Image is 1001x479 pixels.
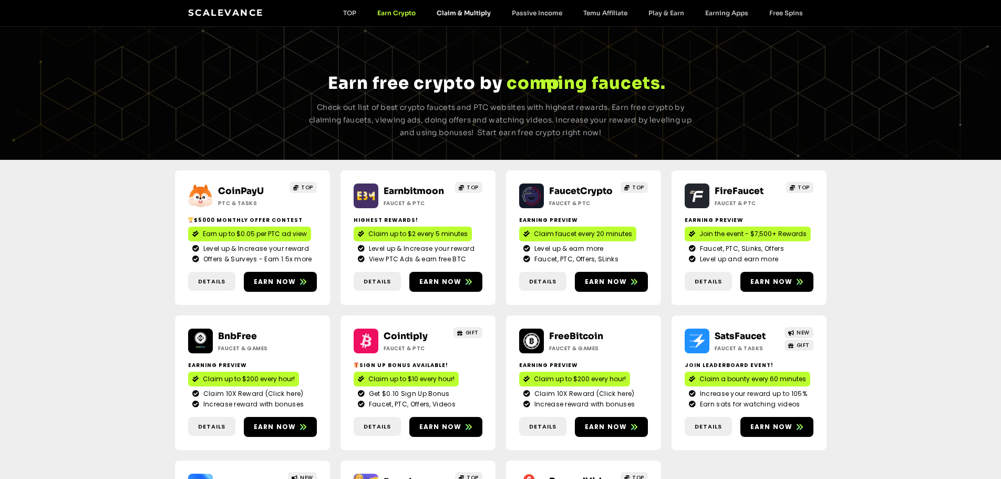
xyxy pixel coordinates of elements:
[529,422,556,431] span: Details
[549,344,615,352] h2: Faucet & Games
[715,344,780,352] h2: Faucet & Tasks
[354,216,482,224] h2: Highest Rewards!
[695,9,759,17] a: Earning Apps
[507,73,518,93] span: c
[290,182,317,193] a: TOP
[218,199,284,207] h2: ptc & Tasks
[409,272,482,292] a: Earn now
[218,344,284,352] h2: Faucet & Games
[532,400,635,409] span: Increase reward with bonuses
[354,227,472,241] a: Claim up to $2 every 5 minutes
[585,277,627,287] span: Earn now
[328,73,502,94] span: Earn free crypto by
[366,254,466,264] span: View PTC Ads & earn free BTC
[188,7,264,18] a: Scalevance
[384,186,444,197] a: Earnbitmoon
[573,9,638,17] a: Temu Affiliate
[198,422,225,431] span: Details
[366,400,456,409] span: Faucet, PTC, Offers, Videos
[201,254,312,264] span: Offers & Surveys - Earn 1.5x more
[354,372,459,386] a: Claim up to $10 every hour!
[384,199,449,207] h2: Faucet & PTC
[384,344,449,352] h2: Faucet & PTC
[453,327,482,338] a: GIFT
[368,374,455,384] span: Claim up to $10 every hour!
[518,73,530,93] span: o
[797,329,810,337] span: NEW
[621,182,648,193] a: TOP
[695,277,722,286] span: Details
[419,277,462,287] span: Earn now
[519,417,566,436] a: Details
[354,361,482,369] h2: Sign up bonus available!
[697,400,800,409] span: Earn sats for watching videos
[244,272,317,292] a: Earn now
[549,199,615,207] h2: Faucet & PTC
[519,227,636,241] a: Claim faucet every 20 minutes
[715,331,766,342] a: SatsFaucet
[532,389,635,399] span: Claim 10X Reward (Click here)
[697,244,784,253] span: Faucet, PTC, SLinks, Offers
[532,244,604,253] span: Level up & earn more
[301,184,313,191] span: TOP
[203,374,295,384] span: Claim up to $200 every hour!
[786,182,813,193] a: TOP
[797,341,810,349] span: GIFT
[305,101,696,139] p: Check out list of best crypto faucets and PTC websites with highest rewards. Earn free crypto by ...
[585,422,627,432] span: Earn now
[549,331,603,342] a: FreeBitcoin
[188,372,299,386] a: Claim up to $200 every hour!
[455,182,482,193] a: TOP
[750,422,793,432] span: Earn now
[198,277,225,286] span: Details
[188,272,235,291] a: Details
[547,73,560,93] span: p
[549,186,613,197] a: FaucetCrypto
[188,216,317,224] h2: $5000 Monthly Offer contest
[192,389,313,399] a: Claim 10X Reward (Click here)
[254,277,296,287] span: Earn now
[685,227,811,241] a: Join the event - $7,500+ Rewards
[354,417,401,436] a: Details
[188,417,235,436] a: Details
[201,400,304,409] span: Increase reward with bonuses
[575,417,648,437] a: Earn now
[532,254,618,264] span: Faucet, PTC, Offers, SLinks
[575,272,648,292] a: Earn now
[685,417,732,436] a: Details
[715,199,780,207] h2: Faucet & PTC
[201,389,304,399] span: Claim 10X Reward (Click here)
[426,9,501,17] a: Claim & Multiply
[740,272,813,292] a: Earn now
[519,361,648,369] h2: Earning Preview
[785,327,813,338] a: NEW
[715,186,763,197] a: FireFaucet
[333,9,813,17] nav: Menu
[685,372,810,386] a: Claim a bounty every 60 minutes
[750,277,793,287] span: Earn now
[519,272,566,291] a: Details
[384,331,428,342] a: Cointiply
[203,229,307,239] span: Earn up to $0.05 per PTC ad view
[798,184,810,191] span: TOP
[697,254,779,264] span: Level up and earn more
[530,73,547,93] span: m
[534,374,626,384] span: Claim up to $200 every hour!
[638,9,695,17] a: Play & Earn
[785,340,813,351] a: GIFT
[466,329,479,337] span: GIFT
[364,422,391,431] span: Details
[188,361,317,369] h2: Earning Preview
[409,417,482,437] a: Earn now
[368,229,468,239] span: Claim up to $2 every 5 minutes
[685,216,813,224] h2: Earning Preview
[519,216,648,224] h2: Earning Preview
[529,277,556,286] span: Details
[632,184,644,191] span: TOP
[366,244,474,253] span: Level up & Increase your reward
[519,372,630,386] a: Claim up to $200 every hour!
[354,272,401,291] a: Details
[695,422,722,431] span: Details
[354,362,359,368] img: 🎁
[218,331,257,342] a: BnbFree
